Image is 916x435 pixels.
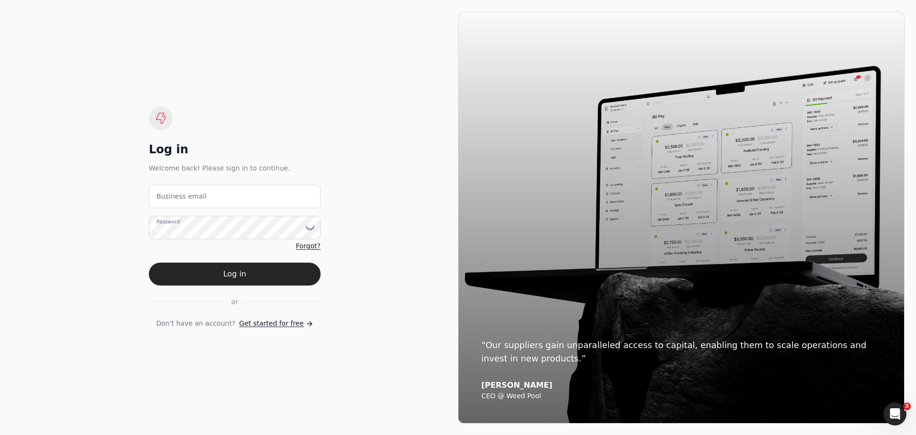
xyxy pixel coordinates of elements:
[156,218,180,226] label: Password
[149,263,321,286] button: Log in
[481,339,881,365] div: “Our suppliers gain unparalleled access to capital, enabling them to scale operations and invest ...
[481,392,881,401] div: CEO @ Weed Pool
[481,381,881,390] div: [PERSON_NAME]
[149,163,321,173] div: Welcome back! Please sign in to continue.
[149,142,321,157] div: Log in
[156,191,207,202] label: Business email
[239,318,303,329] span: Get started for free
[296,241,321,251] a: Forgot?
[156,318,235,329] span: Don't have an account?
[903,403,911,410] span: 3
[231,297,238,307] span: or
[884,403,906,425] iframe: Intercom live chat
[239,318,313,329] a: Get started for free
